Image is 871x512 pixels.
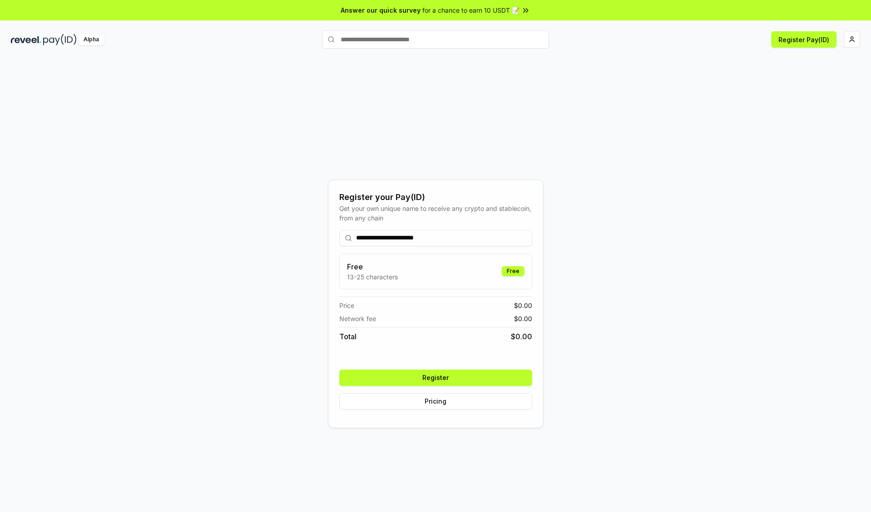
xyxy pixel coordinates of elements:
[339,314,376,323] span: Network fee
[78,34,104,45] div: Alpha
[339,191,532,204] div: Register your Pay(ID)
[11,34,41,45] img: reveel_dark
[347,272,398,282] p: 13-25 characters
[511,331,532,342] span: $ 0.00
[43,34,77,45] img: pay_id
[339,370,532,386] button: Register
[339,331,357,342] span: Total
[341,5,421,15] span: Answer our quick survey
[514,301,532,310] span: $ 0.00
[514,314,532,323] span: $ 0.00
[339,204,532,223] div: Get your own unique name to receive any crypto and stablecoin, from any chain
[347,261,398,272] h3: Free
[771,31,837,48] button: Register Pay(ID)
[502,266,524,276] div: Free
[339,301,354,310] span: Price
[339,393,532,410] button: Pricing
[422,5,519,15] span: for a chance to earn 10 USDT 📝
